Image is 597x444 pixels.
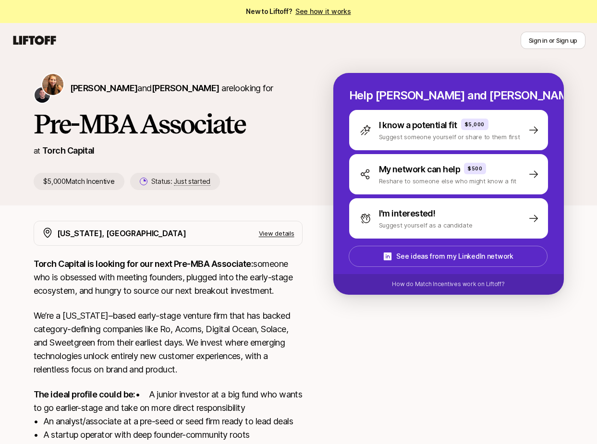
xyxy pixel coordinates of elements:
[34,109,303,138] h1: Pre-MBA Associate
[137,83,219,93] span: and
[42,145,95,156] a: Torch Capital
[379,207,436,220] p: I'm interested!
[34,309,303,376] p: We’re a [US_STATE]–based early-stage venture firm that has backed category-defining companies lik...
[34,389,135,399] strong: The ideal profile could be:
[34,257,303,298] p: someone who is obsessed with meeting founders, plugged into the early-stage ecosystem, and hungry...
[396,251,513,262] p: See ideas from my LinkedIn network
[151,176,210,187] p: Status:
[295,7,351,15] a: See how it works
[379,176,517,186] p: Reshare to someone else who might know a fit
[379,163,461,176] p: My network can help
[70,82,273,95] p: are looking for
[34,259,254,269] strong: Torch Capital is looking for our next Pre-MBA Associate:
[34,144,40,157] p: at
[259,228,294,238] p: View details
[392,280,504,288] p: How do Match Incentives work on Liftoff?
[70,83,138,93] span: [PERSON_NAME]
[379,132,520,142] p: Suggest someone yourself or share to them first
[152,83,219,93] span: [PERSON_NAME]
[174,177,210,186] span: Just started
[34,173,124,190] p: $5,000 Match Incentive
[468,165,482,172] p: $500
[379,220,473,230] p: Suggest yourself as a candidate
[379,119,457,132] p: I know a potential fit
[465,120,485,128] p: $5,000
[42,74,63,95] img: Katie Reiner
[57,227,186,240] p: [US_STATE], [GEOGRAPHIC_DATA]
[521,32,585,49] button: Sign in or Sign up
[349,246,548,267] button: See ideas from my LinkedIn network
[349,89,548,102] p: Help [PERSON_NAME] and [PERSON_NAME] hire
[35,87,50,103] img: Christopher Harper
[246,6,351,17] span: New to Liftoff?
